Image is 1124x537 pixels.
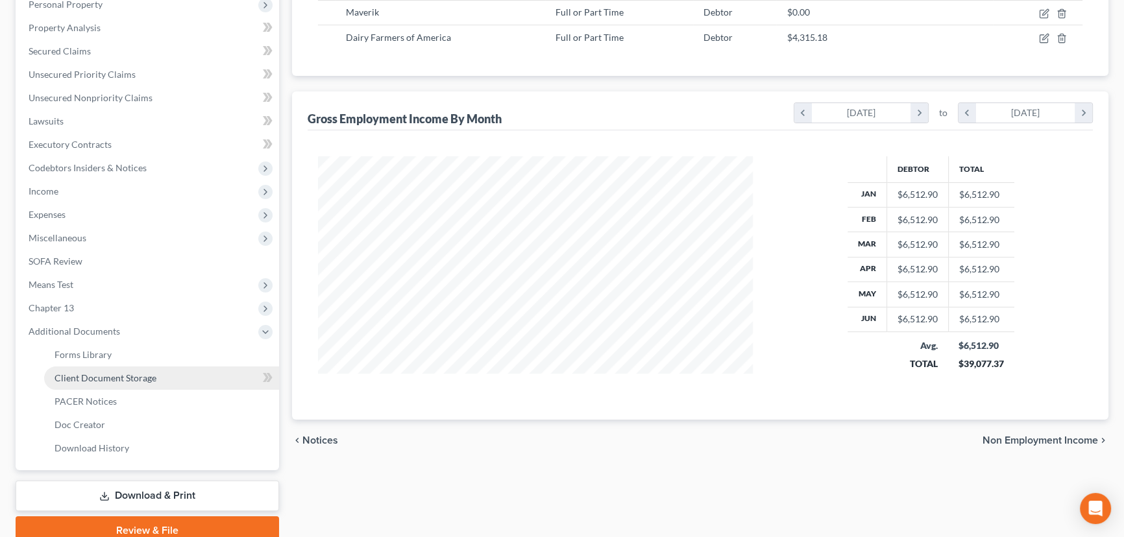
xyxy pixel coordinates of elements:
[703,6,733,18] span: Debtor
[898,213,938,226] div: $6,512.90
[898,188,938,201] div: $6,512.90
[302,435,338,446] span: Notices
[1075,103,1092,123] i: chevron_right
[29,232,86,243] span: Miscellaneous
[29,185,58,197] span: Income
[848,307,887,331] th: Jun
[29,139,112,150] span: Executory Contracts
[29,279,73,290] span: Means Test
[848,182,887,207] th: Jan
[18,63,279,86] a: Unsecured Priority Claims
[787,6,809,18] span: $0.00
[898,263,938,276] div: $6,512.90
[55,372,156,383] span: Client Document Storage
[948,232,1014,257] td: $6,512.90
[1098,435,1108,446] i: chevron_right
[29,209,66,220] span: Expenses
[898,313,938,326] div: $6,512.90
[556,32,624,43] span: Full or Part Time
[848,257,887,281] th: Apr
[948,282,1014,307] td: $6,512.90
[55,442,129,453] span: Download History
[292,435,302,446] i: chevron_left
[948,207,1014,232] td: $6,512.90
[29,22,101,33] span: Property Analysis
[898,288,938,301] div: $6,512.90
[939,106,947,119] span: to
[910,103,928,123] i: chevron_right
[886,156,948,182] th: Debtor
[787,32,827,43] span: $4,315.18
[29,69,136,80] span: Unsecured Priority Claims
[29,162,147,173] span: Codebtors Insiders & Notices
[948,257,1014,281] td: $6,512.90
[959,339,1004,352] div: $6,512.90
[18,16,279,40] a: Property Analysis
[1080,493,1111,524] div: Open Intercom Messenger
[55,419,105,430] span: Doc Creator
[16,481,279,511] a: Download & Print
[794,103,812,123] i: chevron_left
[29,302,74,313] span: Chapter 13
[556,6,624,18] span: Full or Part Time
[959,357,1004,370] div: $39,077.37
[44,366,279,390] a: Client Document Storage
[44,390,279,413] a: PACER Notices
[897,357,938,370] div: TOTAL
[292,435,338,446] button: chevron_left Notices
[346,32,451,43] span: Dairy Farmers of America
[948,182,1014,207] td: $6,512.90
[848,207,887,232] th: Feb
[55,349,112,360] span: Forms Library
[29,256,82,267] span: SOFA Review
[18,40,279,63] a: Secured Claims
[29,115,64,126] span: Lawsuits
[29,326,120,337] span: Additional Documents
[346,6,379,18] span: Maverik
[703,32,733,43] span: Debtor
[44,413,279,436] a: Doc Creator
[308,111,502,126] div: Gross Employment Income By Month
[948,156,1014,182] th: Total
[898,238,938,251] div: $6,512.90
[44,436,279,460] a: Download History
[983,435,1098,446] span: Non Employment Income
[812,103,911,123] div: [DATE]
[848,282,887,307] th: May
[29,92,153,103] span: Unsecured Nonpriority Claims
[55,396,117,407] span: PACER Notices
[897,339,938,352] div: Avg.
[29,45,91,56] span: Secured Claims
[959,103,976,123] i: chevron_left
[44,343,279,366] a: Forms Library
[848,232,887,257] th: Mar
[18,133,279,156] a: Executory Contracts
[976,103,1075,123] div: [DATE]
[983,435,1108,446] button: Non Employment Income chevron_right
[18,110,279,133] a: Lawsuits
[18,86,279,110] a: Unsecured Nonpriority Claims
[948,307,1014,331] td: $6,512.90
[18,250,279,273] a: SOFA Review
